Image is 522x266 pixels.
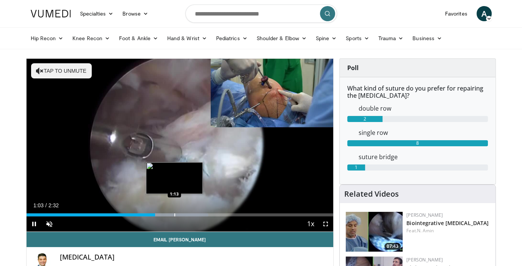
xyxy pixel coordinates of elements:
[318,216,333,232] button: Fullscreen
[49,202,59,208] span: 2:32
[341,31,374,46] a: Sports
[118,6,153,21] a: Browse
[163,31,212,46] a: Hand & Wrist
[346,212,403,252] img: 3fbd5ba4-9555-46dd-8132-c1644086e4f5.150x105_q85_crop-smart_upscale.jpg
[344,189,399,199] h4: Related Videos
[185,5,337,23] input: Search topics, interventions
[60,253,328,261] h4: [MEDICAL_DATA]
[347,85,488,99] h6: What kind of suture do you prefer for repairing the [MEDICAL_DATA]?
[477,6,492,21] a: A
[311,31,341,46] a: Spine
[31,10,71,17] img: VuMedi Logo
[252,31,311,46] a: Shoulder & Elbow
[406,219,489,227] a: Biointegrative [MEDICAL_DATA]
[45,202,47,208] span: /
[353,104,494,113] dd: double row
[406,227,489,234] div: Feat.
[27,232,334,247] a: Email [PERSON_NAME]
[417,227,434,234] a: N. Amin
[27,59,334,232] video-js: Video Player
[406,257,443,263] a: [PERSON_NAME]
[31,63,92,78] button: Tap to unmute
[347,164,365,171] div: 1
[303,216,318,232] button: Playback Rate
[212,31,252,46] a: Pediatrics
[353,152,494,161] dd: suture bridge
[146,162,203,194] img: image.jpeg
[408,31,447,46] a: Business
[27,213,334,216] div: Progress Bar
[347,64,359,72] strong: Poll
[26,31,68,46] a: Hip Recon
[384,243,401,250] span: 07:43
[346,212,403,252] a: 07:43
[406,212,443,218] a: [PERSON_NAME]
[33,202,44,208] span: 1:03
[27,216,42,232] button: Pause
[353,128,494,137] dd: single row
[347,116,382,122] div: 2
[42,216,57,232] button: Unmute
[347,140,488,146] div: 8
[68,31,114,46] a: Knee Recon
[440,6,472,21] a: Favorites
[75,6,118,21] a: Specialties
[114,31,163,46] a: Foot & Ankle
[374,31,408,46] a: Trauma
